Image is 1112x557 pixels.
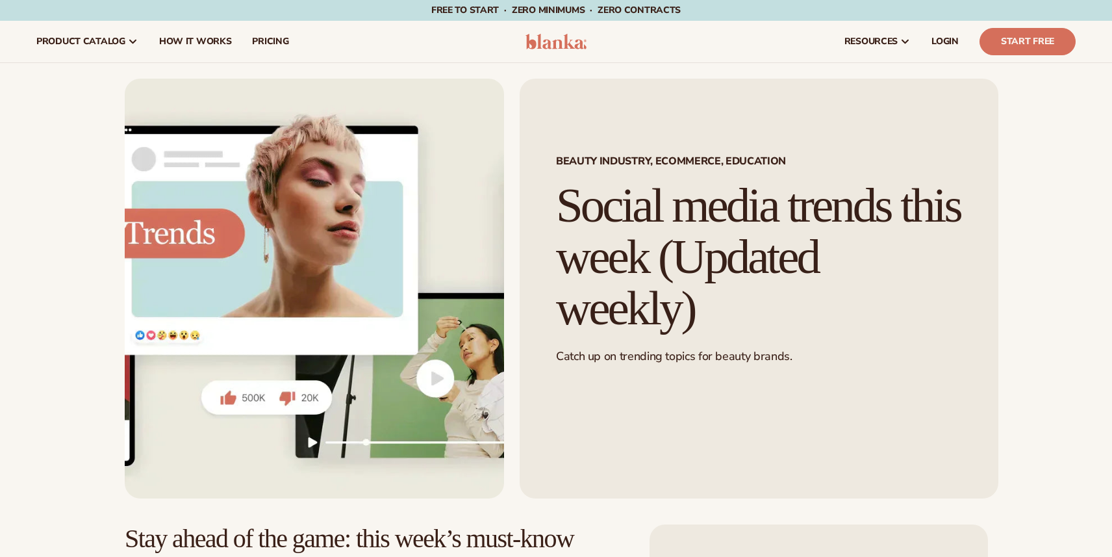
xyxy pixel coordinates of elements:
a: resources [834,21,921,62]
span: pricing [252,36,288,47]
span: Catch up on trending topics for beauty brands. [556,348,792,364]
a: pricing [242,21,299,62]
span: resources [844,36,898,47]
span: LOGIN [931,36,959,47]
img: Social media trends this week (Updated weekly) [125,79,504,499]
span: Free to start · ZERO minimums · ZERO contracts [431,4,681,16]
span: product catalog [36,36,125,47]
a: LOGIN [921,21,969,62]
a: How It Works [149,21,242,62]
span: Beauty Industry, Ecommerce, Education [556,156,962,166]
a: product catalog [26,21,149,62]
img: logo [525,34,587,49]
h1: Social media trends this week (Updated weekly) [556,180,962,333]
a: Start Free [979,28,1076,55]
span: How It Works [159,36,232,47]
